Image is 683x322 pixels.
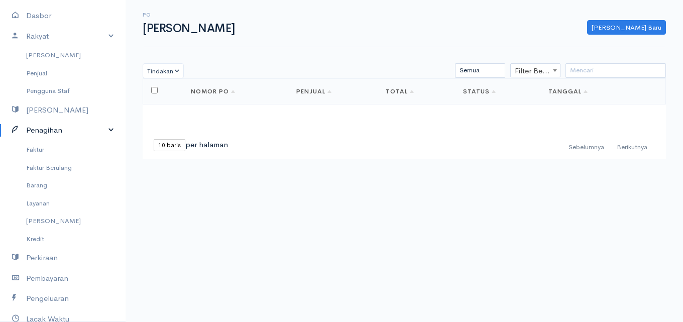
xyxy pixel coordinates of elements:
[143,12,151,18] font: PO
[26,273,68,283] font: Pembayaran
[463,87,490,95] font: Status
[26,125,62,135] font: Penagihan
[463,87,496,95] a: Status
[548,87,588,95] a: Tanggal
[26,253,58,262] font: Perkiraan
[515,66,603,75] font: Filter Berdasarkan Vendor
[185,140,228,149] font: per halaman
[26,105,88,115] font: [PERSON_NAME]
[510,63,560,77] span: Filter Berdasarkan Vendor
[587,20,666,35] a: [PERSON_NAME] Baru
[191,87,235,95] a: Nomor PO
[511,64,560,78] span: Filter Berdasarkan Vendor
[26,86,70,95] font: Pengguna Staf
[26,181,47,189] font: Barang
[191,87,229,95] font: Nomor PO
[26,31,49,41] font: Rakyat
[386,87,408,95] font: Total
[26,217,81,225] font: [PERSON_NAME]
[26,199,50,207] font: Layanan
[592,23,661,32] font: [PERSON_NAME] Baru
[548,87,582,95] font: Tanggal
[386,87,414,95] a: Total
[26,69,47,77] font: Penjual
[147,66,173,75] font: Tindakan
[26,235,44,243] font: Kredit
[296,87,331,95] a: Penjual
[26,293,69,303] font: Pengeluaran
[143,21,235,36] font: [PERSON_NAME]
[26,51,81,59] font: [PERSON_NAME]
[26,163,72,172] font: Faktur Berulang
[26,145,44,154] font: Faktur
[565,63,666,78] input: Mencari
[296,87,325,95] font: Penjual
[143,63,184,78] button: Tindakan
[26,11,51,20] font: Dasbor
